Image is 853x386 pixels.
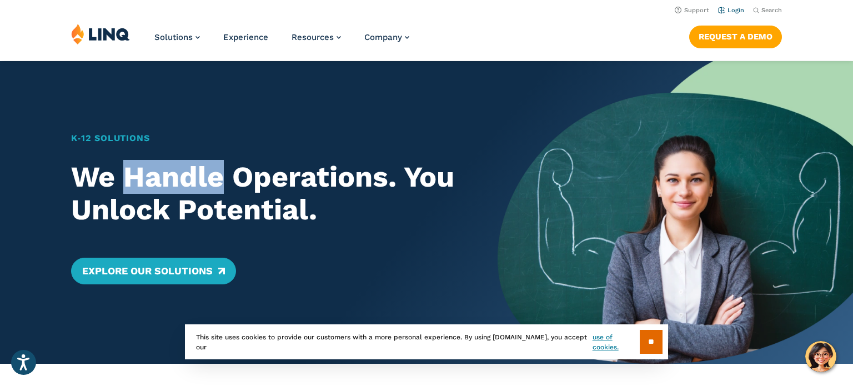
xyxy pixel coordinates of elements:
img: LINQ | K‑12 Software [71,23,130,44]
span: Solutions [154,32,193,42]
div: This site uses cookies to provide our customers with a more personal experience. By using [DOMAIN... [185,324,668,359]
span: Resources [292,32,334,42]
a: Company [364,32,409,42]
span: Company [364,32,402,42]
a: Login [718,7,744,14]
nav: Primary Navigation [154,23,409,60]
a: Explore Our Solutions [71,258,236,284]
span: Search [761,7,782,14]
a: Resources [292,32,341,42]
button: Open Search Bar [753,6,782,14]
a: Experience [223,32,268,42]
a: use of cookies. [593,332,640,352]
a: Solutions [154,32,200,42]
nav: Button Navigation [689,23,782,48]
h2: We Handle Operations. You Unlock Potential. [71,161,463,227]
a: Support [675,7,709,14]
a: Request a Demo [689,26,782,48]
img: Home Banner [498,61,853,364]
button: Hello, have a question? Let’s chat. [805,341,836,372]
h1: K‑12 Solutions [71,132,463,145]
